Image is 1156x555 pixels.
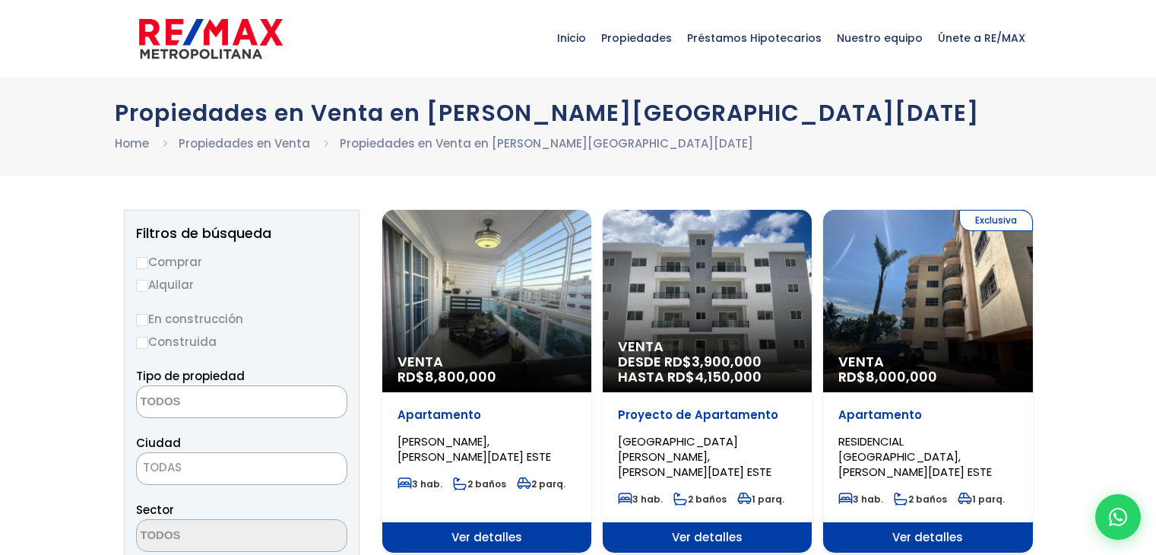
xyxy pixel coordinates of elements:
textarea: Search [137,386,284,419]
p: Apartamento [838,408,1017,423]
span: Tipo de propiedad [136,368,245,384]
span: Inicio [549,15,594,61]
a: Propiedades en Venta [179,135,310,151]
span: Venta [397,354,576,369]
span: 4,150,000 [695,367,762,386]
label: Comprar [136,252,347,271]
img: remax-metropolitana-logo [139,16,283,62]
label: En construcción [136,309,347,328]
span: 3 hab. [618,493,663,506]
span: 3,900,000 [692,352,762,371]
input: Alquilar [136,280,148,292]
span: Venta [838,354,1017,369]
a: Venta DESDE RD$3,900,000 HASTA RD$4,150,000 Proyecto de Apartamento [GEOGRAPHIC_DATA][PERSON_NAME... [603,210,812,553]
textarea: Search [137,520,284,553]
input: En construcción [136,314,148,326]
a: Venta RD$8,800,000 Apartamento [PERSON_NAME], [PERSON_NAME][DATE] ESTE 3 hab. 2 baños 2 parq. Ver... [382,210,591,553]
span: 1 parq. [958,493,1005,506]
span: RD$ [397,367,496,386]
span: Venta [618,339,797,354]
span: 1 parq. [737,493,784,506]
span: RESIDENCIAL [GEOGRAPHIC_DATA], [PERSON_NAME][DATE] ESTE [838,433,992,480]
span: 2 baños [894,493,947,506]
p: Apartamento [397,408,576,423]
span: Ver detalles [603,522,812,553]
span: Ver detalles [823,522,1032,553]
span: [PERSON_NAME], [PERSON_NAME][DATE] ESTE [397,433,551,465]
p: Proyecto de Apartamento [618,408,797,423]
span: [GEOGRAPHIC_DATA][PERSON_NAME], [PERSON_NAME][DATE] ESTE [618,433,771,480]
span: Únete a RE/MAX [930,15,1033,61]
a: Exclusiva Venta RD$8,000,000 Apartamento RESIDENCIAL [GEOGRAPHIC_DATA], [PERSON_NAME][DATE] ESTE ... [823,210,1032,553]
span: 8,000,000 [866,367,937,386]
span: Nuestro equipo [829,15,930,61]
span: 2 parq. [517,477,565,490]
span: Sector [136,502,174,518]
h2: Filtros de búsqueda [136,226,347,241]
span: 8,800,000 [425,367,496,386]
span: RD$ [838,367,937,386]
input: Construida [136,337,148,349]
span: 3 hab. [397,477,442,490]
label: Alquilar [136,275,347,294]
span: Exclusiva [959,210,1033,231]
span: 2 baños [673,493,727,506]
li: Propiedades en Venta en [PERSON_NAME][GEOGRAPHIC_DATA][DATE] [340,134,753,153]
span: Préstamos Hipotecarios [679,15,829,61]
span: TODAS [136,452,347,485]
span: TODAS [137,457,347,478]
span: Propiedades [594,15,679,61]
a: Home [115,135,149,151]
label: Construida [136,332,347,351]
input: Comprar [136,257,148,269]
span: 3 hab. [838,493,883,506]
span: 2 baños [453,477,506,490]
span: Ciudad [136,435,181,451]
h1: Propiedades en Venta en [PERSON_NAME][GEOGRAPHIC_DATA][DATE] [115,100,1042,126]
span: TODAS [143,459,182,475]
span: HASTA RD$ [618,369,797,385]
span: DESDE RD$ [618,354,797,385]
span: Ver detalles [382,522,591,553]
